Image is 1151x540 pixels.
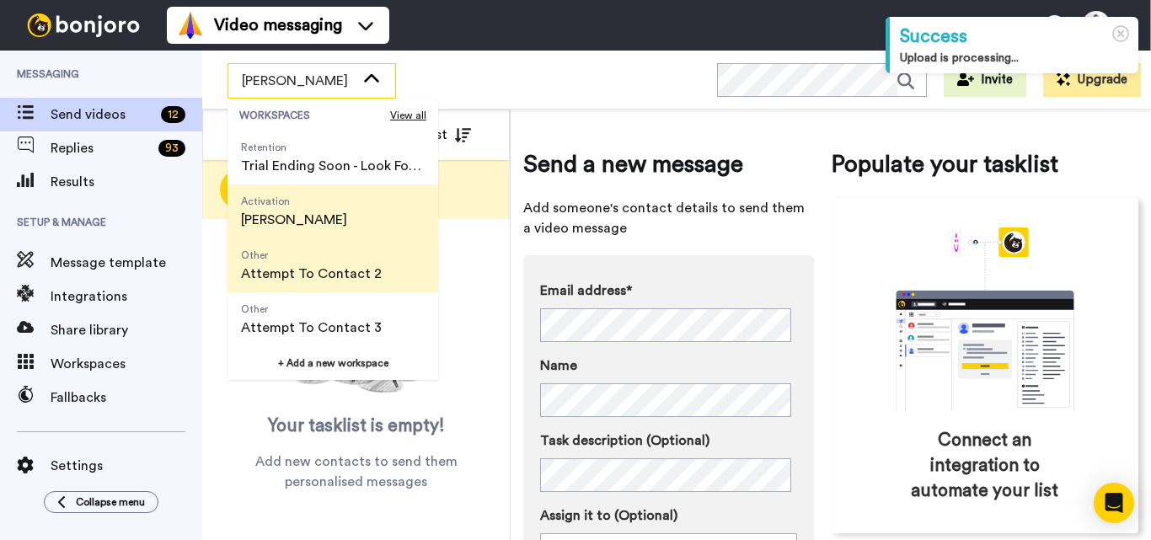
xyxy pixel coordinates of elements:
[900,24,1128,50] div: Success
[1043,63,1141,97] button: Upgrade
[51,354,202,374] span: Workspaces
[228,346,438,380] button: + Add a new workspace
[51,253,202,273] span: Message template
[540,281,797,301] label: Email address*
[51,286,202,307] span: Integrations
[241,141,425,154] span: Retention
[177,12,204,39] img: vm-color.svg
[51,172,202,192] span: Results
[51,388,202,408] span: Fallbacks
[523,198,814,238] span: Add someone's contact details to send them a video message
[241,210,347,230] span: [PERSON_NAME]
[228,452,484,492] span: Add new contacts to send them personalised messages
[540,356,577,376] span: Name
[161,106,185,123] div: 12
[900,50,1128,67] div: Upload is processing...
[158,140,185,157] div: 93
[241,318,382,338] span: Attempt To Contact 3
[540,505,797,526] label: Assign it to (Optional)
[44,491,158,513] button: Collapse menu
[241,249,382,262] span: Other
[523,147,814,181] span: Send a new message
[76,495,145,509] span: Collapse menu
[51,456,202,476] span: Settings
[831,147,1138,181] span: Populate your tasklist
[390,109,426,122] span: View all
[51,320,202,340] span: Share library
[944,63,1026,97] button: Invite
[242,71,355,91] span: [PERSON_NAME]
[540,430,797,451] label: Task description (Optional)
[268,414,445,439] span: Your tasklist is empty!
[241,156,425,176] span: Trial Ending Soon - Look Forward to Working with you.
[1094,483,1134,523] div: Open Intercom Messenger
[51,138,152,158] span: Replies
[214,13,342,37] span: Video messaging
[241,264,382,284] span: Attempt To Contact 2
[51,104,154,125] span: Send videos
[20,13,147,37] img: bj-logo-header-white.svg
[241,195,347,208] span: Activation
[902,428,1067,504] span: Connect an integration to automate your list
[859,227,1111,411] div: animation
[241,302,382,316] span: Other
[239,109,390,122] span: WORKSPACES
